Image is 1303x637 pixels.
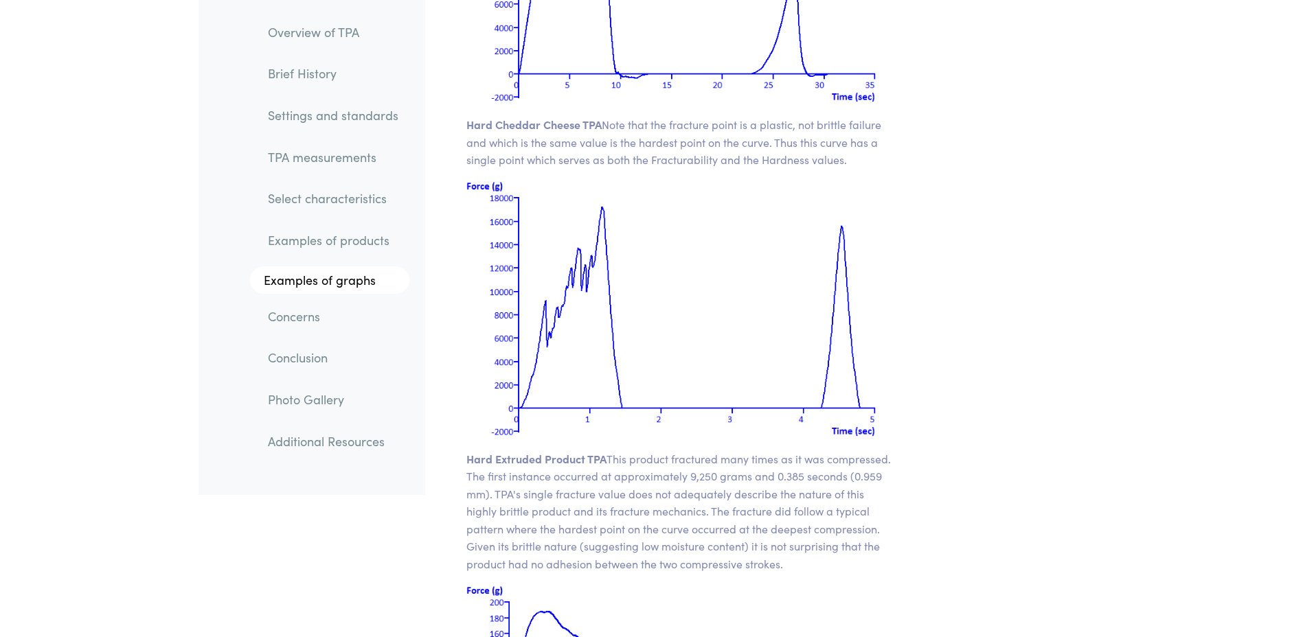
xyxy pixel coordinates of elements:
[257,141,409,173] a: TPA measurements
[257,225,409,257] a: Examples of products
[466,180,894,437] img: graph of hard extruded product under compression
[257,301,409,332] a: Concerns
[466,451,607,466] span: Hard Extruded Product TPA
[257,183,409,215] a: Select characteristics
[466,116,894,169] p: Note that the fracture point is a plastic, not brittle failure and which is the same value is the...
[257,58,409,90] a: Brief History
[257,426,409,457] a: Additional Resources
[257,16,409,48] a: Overview of TPA
[257,100,409,131] a: Settings and standards
[466,450,894,573] p: This product fractured many times as it was compressed. The first instance occurred at approximat...
[257,384,409,415] a: Photo Gallery
[257,343,409,374] a: Conclusion
[250,266,409,294] a: Examples of graphs
[466,117,602,132] span: Hard Cheddar Cheese TPA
